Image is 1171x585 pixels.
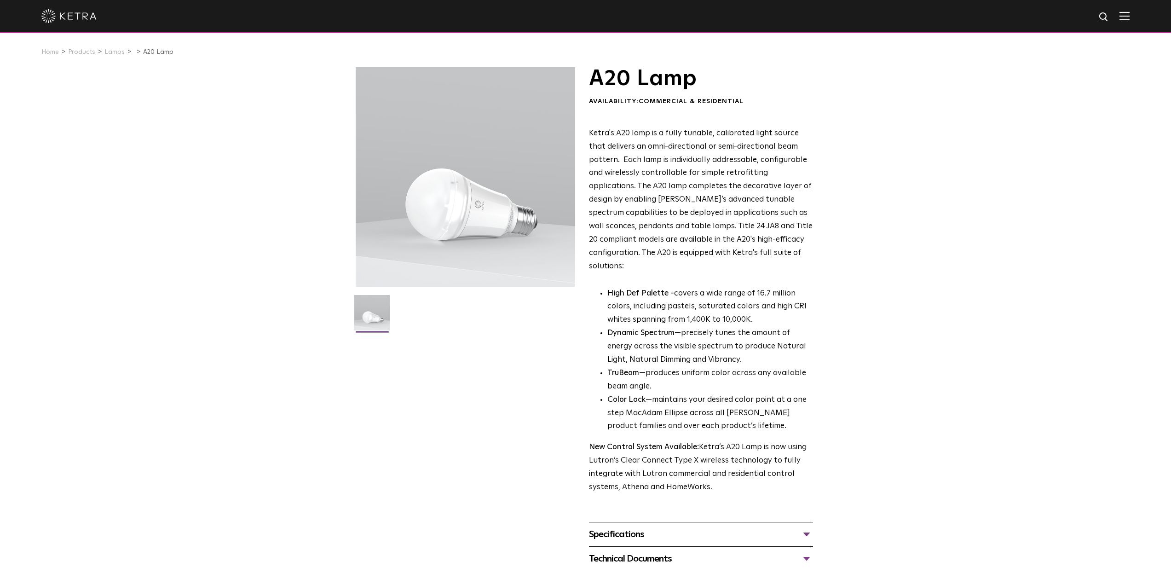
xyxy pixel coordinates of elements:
[589,527,813,542] div: Specifications
[607,327,813,367] li: —precisely tunes the amount of energy across the visible spectrum to produce Natural Light, Natur...
[607,290,674,297] strong: High Def Palette -
[607,287,813,327] p: covers a wide range of 16.7 million colors, including pastels, saturated colors and high CRI whit...
[607,329,675,337] strong: Dynamic Spectrum
[1119,12,1130,20] img: Hamburger%20Nav.svg
[41,49,59,55] a: Home
[607,394,813,434] li: —maintains your desired color point at a one step MacAdam Ellipse across all [PERSON_NAME] produc...
[639,98,744,104] span: Commercial & Residential
[354,295,390,337] img: A20-Lamp-2021-Web-Square
[589,443,699,451] strong: New Control System Available:
[589,551,813,566] div: Technical Documents
[104,49,125,55] a: Lamps
[589,129,813,270] span: Ketra's A20 lamp is a fully tunable, calibrated light source that delivers an omni-directional or...
[68,49,95,55] a: Products
[607,367,813,394] li: —produces uniform color across any available beam angle.
[607,369,639,377] strong: TruBeam
[589,97,813,106] div: Availability:
[589,441,813,494] p: Ketra’s A20 Lamp is now using Lutron’s Clear Connect Type X wireless technology to fully integrat...
[41,9,97,23] img: ketra-logo-2019-white
[143,49,173,55] a: A20 Lamp
[607,396,646,404] strong: Color Lock
[1098,12,1110,23] img: search icon
[589,67,813,90] h1: A20 Lamp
